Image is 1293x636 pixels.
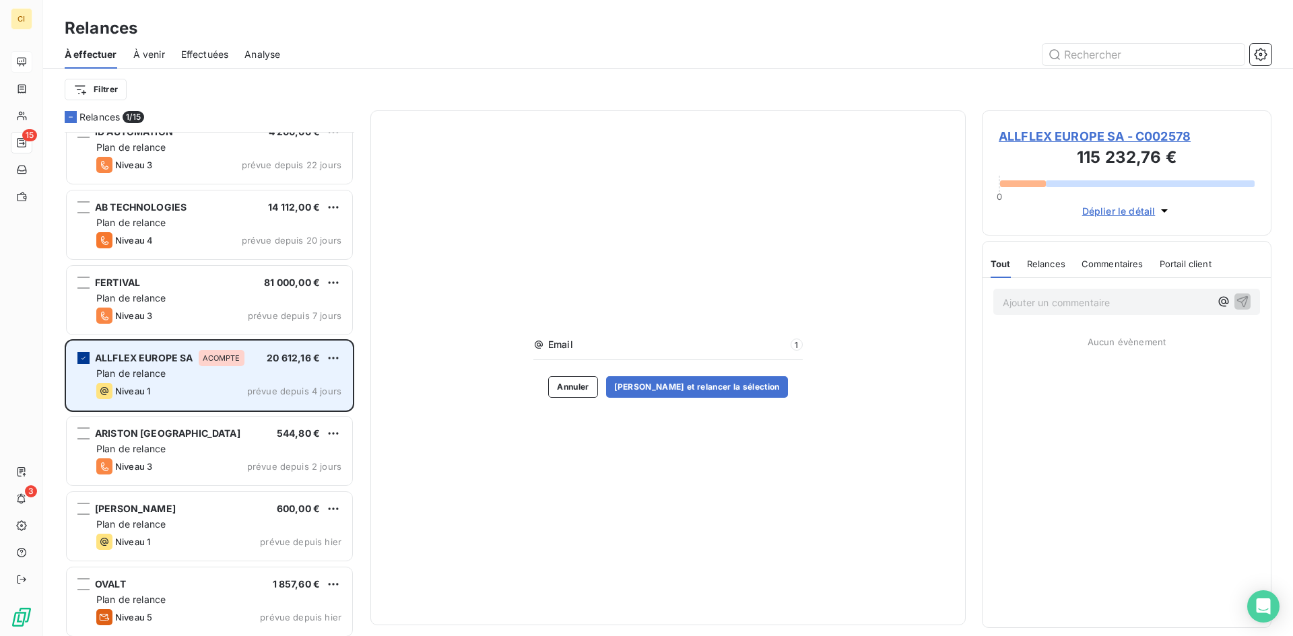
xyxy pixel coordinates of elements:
[242,160,341,170] span: prévue depuis 22 jours
[791,339,803,351] span: 1
[277,427,320,439] span: 544,80 €
[244,48,280,61] span: Analyse
[1027,258,1065,269] span: Relances
[277,503,320,514] span: 600,00 €
[548,376,597,398] button: Annuler
[65,48,117,61] span: À effectuer
[115,386,150,396] span: Niveau 1
[1042,44,1245,65] input: Rechercher
[95,578,126,590] span: OVALT
[95,277,140,288] span: FERTIVAL
[268,201,320,213] span: 14 112,00 €
[115,461,152,472] span: Niveau 3
[999,127,1255,145] span: ALLFLEX EUROPE SA - C002578
[65,132,354,636] div: grid
[273,578,321,590] span: 1 857,60 €
[203,354,240,362] span: ACOMPTE
[997,191,1002,202] span: 0
[115,235,153,246] span: Niveau 4
[96,367,166,379] span: Plan de relance
[95,503,176,514] span: [PERSON_NAME]
[25,485,37,497] span: 3
[123,111,144,123] span: 1/ 15
[260,612,341,623] span: prévue depuis hier
[96,141,166,153] span: Plan de relance
[11,606,32,628] img: Logo LeanPay
[115,160,152,170] span: Niveau 3
[1082,258,1143,269] span: Commentaires
[65,16,137,40] h3: Relances
[96,594,166,605] span: Plan de relance
[115,310,152,321] span: Niveau 3
[1078,203,1176,219] button: Déplier le détail
[247,461,341,472] span: prévue depuis 2 jours
[991,258,1011,269] span: Tout
[1247,590,1280,623] div: Open Intercom Messenger
[1082,204,1156,218] span: Déplier le détail
[267,352,320,363] span: 20 612,16 €
[1160,258,1212,269] span: Portail client
[133,48,165,61] span: À venir
[548,338,787,351] span: Email
[65,79,127,100] button: Filtrer
[96,518,166,530] span: Plan de relance
[11,8,32,30] div: CI
[95,427,240,439] span: ARISTON [GEOGRAPHIC_DATA]
[22,129,37,141] span: 15
[115,612,152,623] span: Niveau 5
[260,536,341,547] span: prévue depuis hier
[79,110,120,124] span: Relances
[115,536,150,547] span: Niveau 1
[95,201,187,213] span: AB TECHNOLOGIES
[181,48,229,61] span: Effectuées
[999,145,1255,172] h3: 115 232,76 €
[1088,337,1166,347] span: Aucun évènement
[95,352,193,363] span: ALLFLEX EUROPE SA
[96,292,166,304] span: Plan de relance
[247,386,341,396] span: prévue depuis 4 jours
[242,235,341,246] span: prévue depuis 20 jours
[606,376,788,398] button: [PERSON_NAME] et relancer la sélection
[248,310,341,321] span: prévue depuis 7 jours
[264,277,320,288] span: 81 000,00 €
[96,443,166,454] span: Plan de relance
[96,217,166,228] span: Plan de relance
